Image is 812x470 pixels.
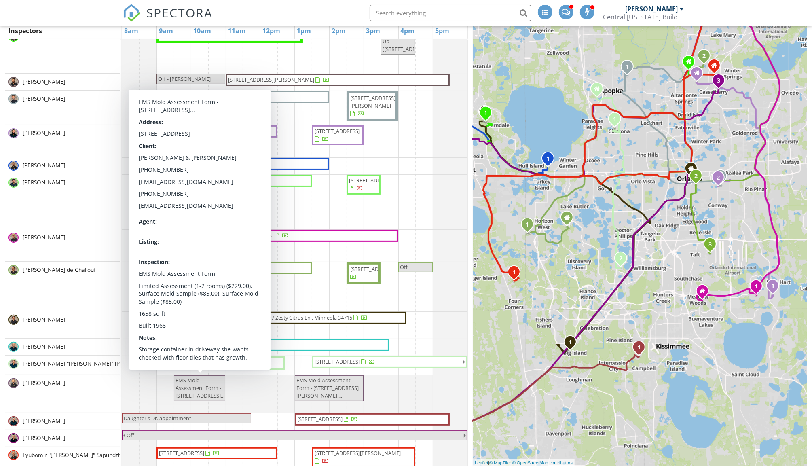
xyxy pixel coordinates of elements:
[159,160,204,167] span: [STREET_ADDRESS]
[569,339,572,345] i: 1
[349,177,394,184] span: [STREET_ADDRESS]
[626,64,629,70] i: 1
[475,460,488,465] a: Leaflet
[714,65,719,70] div: 619 S Grant St., Longwood FL 32750
[710,243,715,248] div: 3141 Cashmere Dr, Orlando, FL 32827
[756,286,761,290] div: 7925 Greengard St , Orlando, FL 32827
[696,175,701,180] div: 701 N Lake Davis Dr , Orlando, FL 32806
[122,24,140,37] a: 8am
[433,24,451,37] a: 5pm
[370,5,531,21] input: Search everything...
[548,158,553,163] div: 102 Hammock Preserve Lp , Winter Garden, FL 34787
[142,232,187,239] span: [STREET_ADDRESS]
[159,449,204,457] span: [STREET_ADDRESS]
[296,377,359,399] span: EMS Mold Assessment Form - [STREET_ADDRESS][PERSON_NAME]....
[399,24,417,37] a: 4pm
[364,24,382,37] a: 3pm
[8,26,42,35] span: Inspectors
[8,359,19,369] img: jay_padilla.png
[400,263,408,271] span: Off
[159,264,204,271] span: [STREET_ADDRESS]
[570,341,575,346] div: 2392 Celebration Blvd, Celebration, FL 34747
[8,265,19,275] img: luz.png
[597,88,602,93] div: 1437 Pinecliff Dr, Apopka FL 32703
[639,347,644,351] div: 1176 Liberty Hall Dr, Kissimmee, FL 34746
[717,78,720,83] i: 3
[719,80,723,85] div: 320 Secret Way Ct, Casselberry, FL 32707
[514,271,519,276] div: 2826 Raindrop Run St, Clermont, FL 34714
[330,24,348,37] a: 2pm
[21,451,130,459] span: Lyubomir "[PERSON_NAME]" Sapundzhiev
[263,314,352,321] span: 1377 Zesty Citrus Ln , Minneola 34715
[718,177,723,182] div: 4500 Foreland Pl, Orlando, FL 32812
[21,161,67,169] span: [PERSON_NAME]
[8,94,19,104] img: hamza_1.png
[691,168,696,173] div: 151 E. Washington St. apt# 624, Orlando FL 32801
[512,269,516,275] i: 1
[297,415,343,423] span: [STREET_ADDRESS]
[615,118,620,123] div: 3409 Briarwood Grove Dr , Ocoee, FL 34761
[315,127,360,135] span: [STREET_ADDRESS]
[123,11,213,28] a: SPECTORA
[567,217,572,222] div: 6703 Merrick Blvd., Windermere FL 34786
[159,93,204,100] span: [STREET_ADDRESS]
[708,241,712,247] i: 3
[755,284,758,289] i: 1
[260,24,282,37] a: 12pm
[721,176,725,180] div: 4752 Fontana St, Orlando FL 32807
[228,232,273,239] span: [STREET_ADDRESS]
[226,24,248,37] a: 11am
[8,178,19,188] img: juan.png
[176,377,224,399] span: EMS Mold Assessment Form - [STREET_ADDRESS]...
[8,233,19,243] img: matt.png
[8,315,19,325] img: javier.png
[621,258,626,263] div: 8343 Ludington Cir, Orlando, FL 32836
[625,5,678,13] div: [PERSON_NAME]
[489,460,511,465] a: © MapTiler
[8,433,19,443] img: mariano_salas.png
[21,379,67,387] span: [PERSON_NAME]
[315,358,360,365] span: [STREET_ADDRESS]
[526,222,529,227] i: 1
[8,450,19,460] img: leo.png
[689,61,694,66] div: 14 Tappen Zee Lane, Longwood FL 32750
[512,460,573,465] a: © OpenStreetMap contributors
[694,173,698,179] i: 2
[21,129,67,137] span: [PERSON_NAME]
[717,175,720,180] i: 2
[350,265,395,273] span: [STREET_ADDRESS]
[124,415,191,422] span: Daughter's Dr. appointment
[771,283,774,289] i: 1
[160,359,205,366] span: [STREET_ADDRESS]
[8,128,19,138] img: abdiel_1.png
[527,224,532,229] div: 6299 Argent Wood Dr , Winter Garden, FL 34787
[619,256,622,261] i: 2
[773,285,778,290] div: 10430 Belfry Cir, Orlando, FL 32832
[158,75,211,83] span: Off - [PERSON_NAME]
[350,94,395,109] span: [STREET_ADDRESS][PERSON_NAME]
[8,378,19,388] img: james.png
[159,127,204,135] span: [STREET_ADDRESS]
[8,161,19,171] img: jason.png
[159,177,204,184] span: [STREET_ADDRESS]
[295,24,313,37] a: 1pm
[603,13,684,21] div: Central Florida Building Inspectors
[159,341,204,348] span: [STREET_ADDRESS]
[637,345,641,350] i: 1
[8,416,19,426] img: andrew_ruiz.png
[21,95,67,103] span: [PERSON_NAME]
[8,342,19,352] img: miles.png
[127,432,134,439] span: Off
[21,343,67,351] span: [PERSON_NAME]
[21,78,67,86] span: [PERSON_NAME]
[21,360,159,368] span: [PERSON_NAME] "[PERSON_NAME]" [PERSON_NAME]
[627,66,632,71] div: 1322 Reagans Reserve Blvd , Apopka, FL 32712
[21,315,67,324] span: [PERSON_NAME]
[484,110,487,116] i: 1
[546,156,550,161] i: 1
[191,24,213,37] a: 10am
[123,4,141,22] img: The Best Home Inspection Software - Spectora
[486,112,491,117] div: 1609 Evening Smt Cir, Minneola, FL 34715
[160,315,205,322] span: [STREET_ADDRESS]
[613,116,616,122] i: 1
